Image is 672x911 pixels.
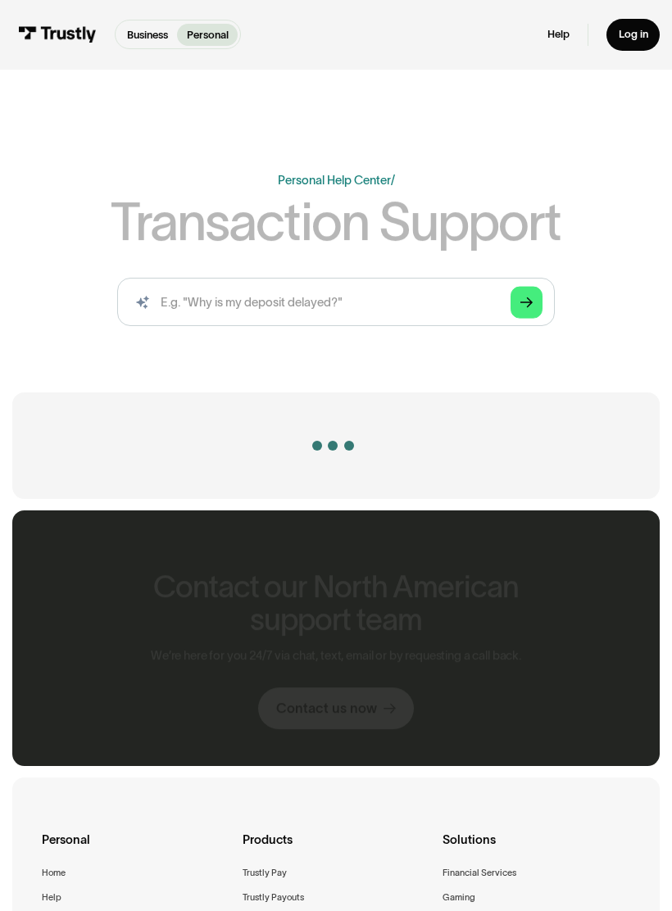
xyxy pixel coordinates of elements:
[443,831,629,865] div: Solutions
[619,28,648,42] div: Log in
[117,278,554,326] input: search
[243,831,429,865] div: Products
[118,24,177,46] a: Business
[42,865,66,881] a: Home
[42,831,229,865] div: Personal
[547,28,570,42] a: Help
[606,19,660,51] a: Log in
[243,865,287,881] a: Trustly Pay
[443,865,516,881] a: Financial Services
[177,24,237,46] a: Personal
[276,700,377,718] div: Contact us now
[391,174,395,187] div: /
[443,890,475,905] a: Gaming
[243,890,304,905] a: Trustly Payouts
[278,174,391,187] a: Personal Help Center
[151,649,521,664] p: We’re here for you 24/7 via chat, text, email or by requesting a call back.
[187,27,229,43] p: Personal
[111,195,561,247] h1: Transaction Support
[42,890,61,905] a: Help
[18,26,97,43] img: Trustly Logo
[127,27,168,43] p: Business
[102,570,570,637] h2: Contact our North American support team
[258,687,413,729] a: Contact us now
[117,278,554,326] form: Search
